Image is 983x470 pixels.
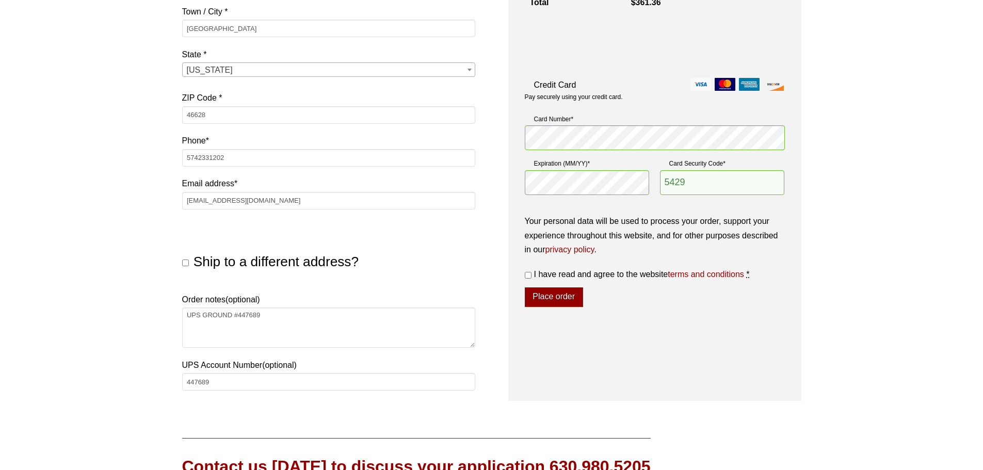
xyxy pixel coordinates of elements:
label: ZIP Code [182,91,475,105]
p: Pay securely using your credit card. [525,93,785,102]
label: Email address [182,176,475,190]
span: (optional) [262,361,297,369]
fieldset: Payment Info [525,110,785,204]
label: Card Number [525,114,785,124]
input: CSC [660,170,785,195]
label: Phone [182,134,475,148]
p: Your personal data will be used to process your order, support your experience throughout this we... [525,214,785,256]
span: Ship to a different address? [194,254,359,269]
a: terms and conditions [668,270,744,279]
label: Card Security Code [660,158,785,169]
label: Town / City [182,5,475,19]
span: State [182,62,475,77]
img: amex [739,78,760,91]
iframe: reCAPTCHA [525,24,682,64]
label: State [182,47,475,61]
button: Place order [525,287,583,307]
label: Expiration (MM/YY) [525,158,650,169]
label: Order notes [182,293,475,306]
span: (optional) [225,295,260,304]
img: visa [690,78,711,91]
abbr: required [746,270,749,279]
label: UPS Account Number [182,358,475,372]
input: I have read and agree to the websiteterms and conditions * [525,272,531,279]
label: Credit Card [525,78,785,92]
span: Indiana [183,63,475,77]
img: mastercard [715,78,735,91]
input: Ship to a different address? [182,260,189,266]
img: discover [763,78,784,91]
span: I have read and agree to the website [534,270,744,279]
a: privacy policy [545,245,594,254]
